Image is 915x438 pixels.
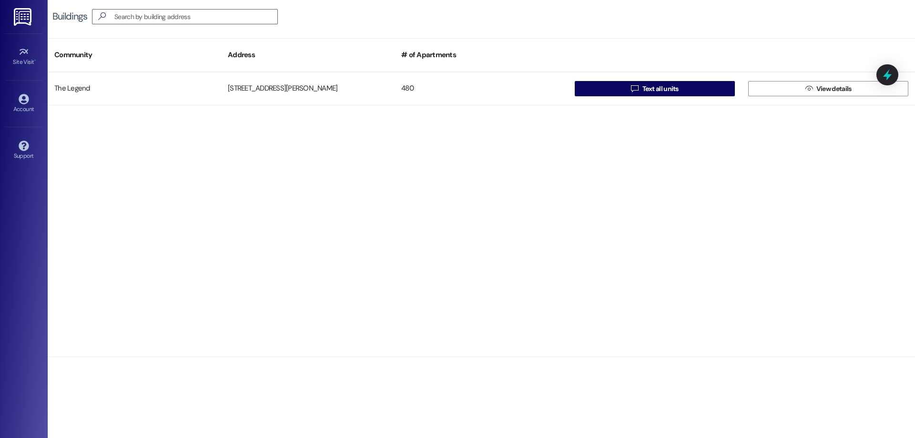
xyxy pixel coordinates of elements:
[48,79,221,98] div: The Legend
[5,138,43,163] a: Support
[805,85,813,92] i: 
[114,10,277,23] input: Search by building address
[5,91,43,117] a: Account
[221,43,395,67] div: Address
[575,81,735,96] button: Text all units
[34,57,36,64] span: •
[748,81,908,96] button: View details
[816,84,852,94] span: View details
[5,44,43,70] a: Site Visit •
[94,11,110,21] i: 
[52,11,87,21] div: Buildings
[48,43,221,67] div: Community
[14,8,33,26] img: ResiDesk Logo
[642,84,679,94] span: Text all units
[631,85,638,92] i: 
[395,79,568,98] div: 480
[221,79,395,98] div: [STREET_ADDRESS][PERSON_NAME]
[395,43,568,67] div: # of Apartments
